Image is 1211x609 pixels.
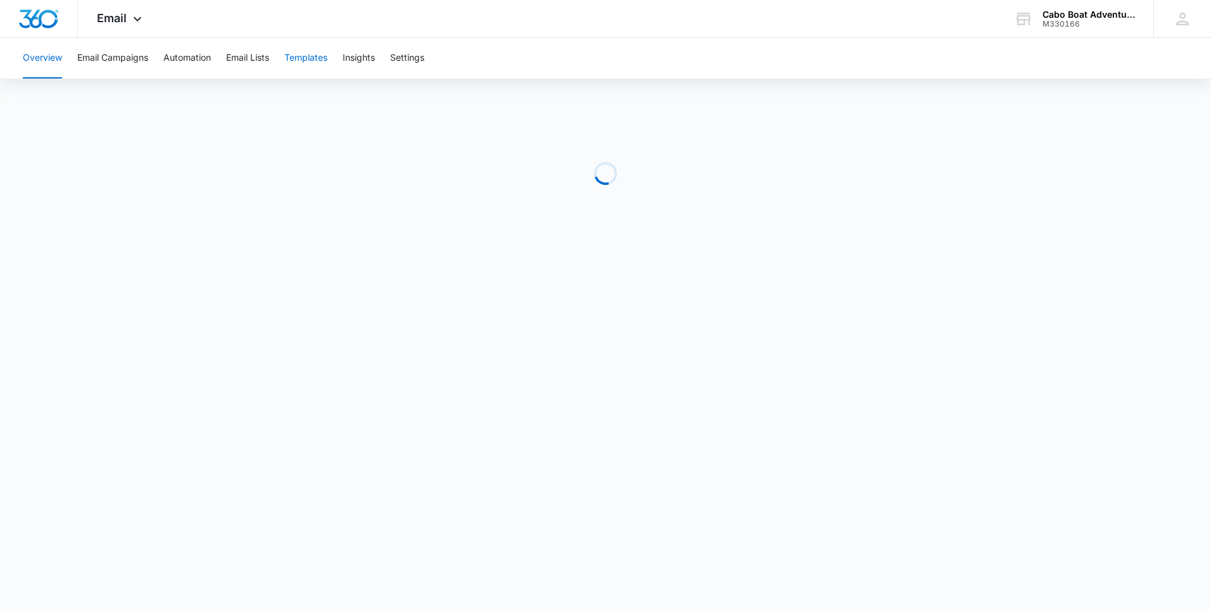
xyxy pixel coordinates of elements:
[23,38,62,78] button: Overview
[343,38,375,78] button: Insights
[97,11,127,25] span: Email
[390,38,424,78] button: Settings
[1043,9,1135,20] div: account name
[1043,20,1135,28] div: account id
[163,38,211,78] button: Automation
[77,38,148,78] button: Email Campaigns
[284,38,327,78] button: Templates
[226,38,269,78] button: Email Lists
